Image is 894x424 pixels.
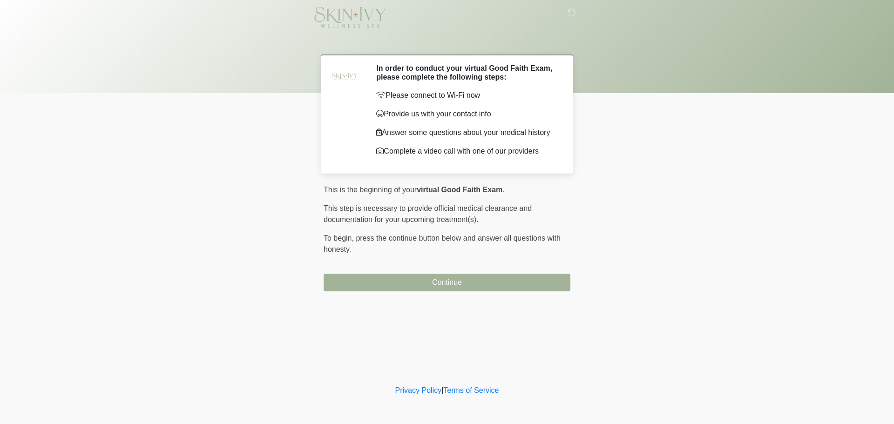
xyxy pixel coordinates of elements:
h1: ‎ ‎ [317,34,577,51]
p: Answer some questions about your medical history [376,127,556,138]
button: Continue [324,274,570,291]
img: Skin and Ivy Wellness Spa Logo [314,7,386,28]
span: press the continue button below and answer all questions with honesty. [324,234,561,253]
strong: virtual Good Faith Exam [417,186,502,194]
img: Agent Avatar [331,64,359,92]
a: Terms of Service [443,386,499,394]
span: This step is necessary to provide official medical clearance and documentation for your upcoming ... [324,204,532,223]
p: Provide us with your contact info [376,108,556,120]
a: | [441,386,443,394]
h2: In order to conduct your virtual Good Faith Exam, please complete the following steps: [376,64,556,81]
span: . [502,186,504,194]
p: Complete a video call with one of our providers [376,146,556,157]
span: This is the beginning of your [324,186,417,194]
a: Privacy Policy [395,386,442,394]
p: Please connect to Wi-Fi now [376,90,556,101]
span: To begin, [324,234,356,242]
